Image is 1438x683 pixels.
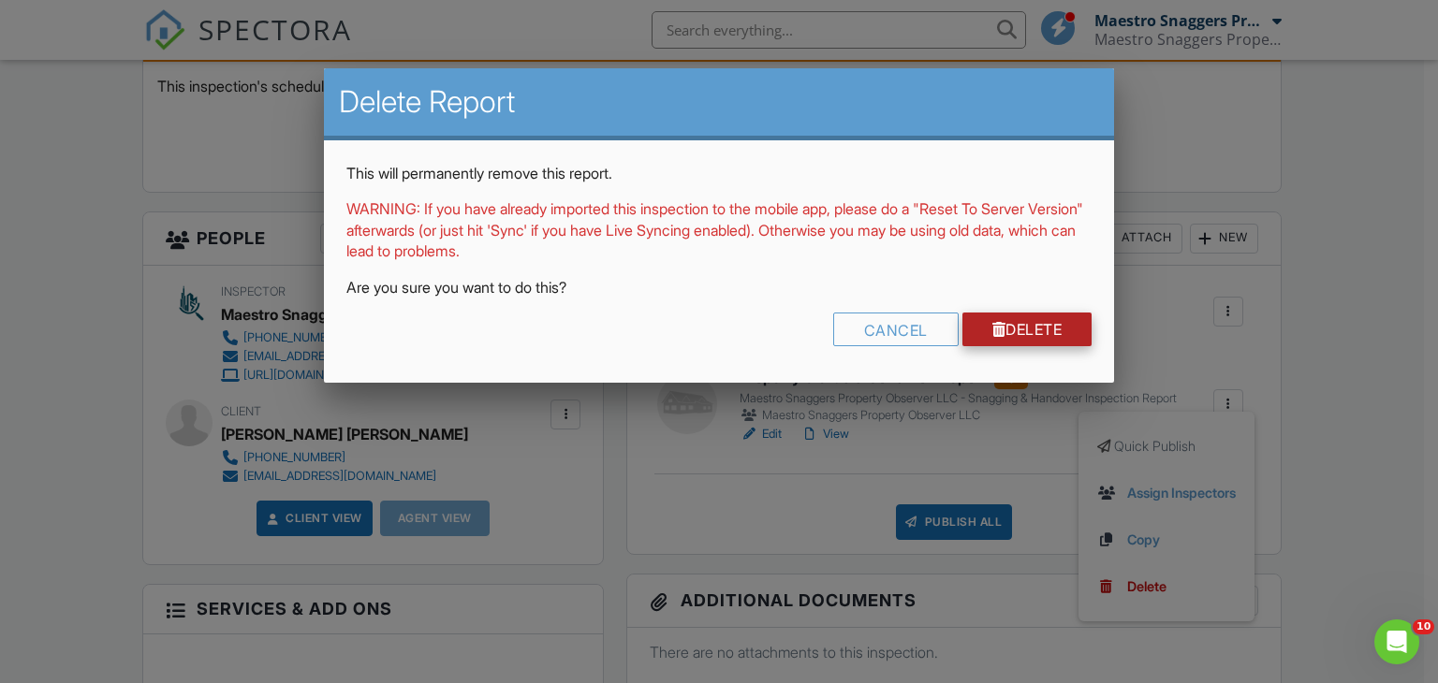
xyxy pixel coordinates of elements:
[962,312,1093,346] a: Delete
[339,83,1100,121] h2: Delete Report
[1413,619,1434,634] span: 10
[346,277,1093,298] p: Are you sure you want to do this?
[346,198,1093,261] p: WARNING: If you have already imported this inspection to the mobile app, please do a "Reset To Se...
[833,312,959,346] div: Cancel
[346,163,1093,183] p: This will permanently remove this report.
[1374,619,1419,664] iframe: Intercom live chat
